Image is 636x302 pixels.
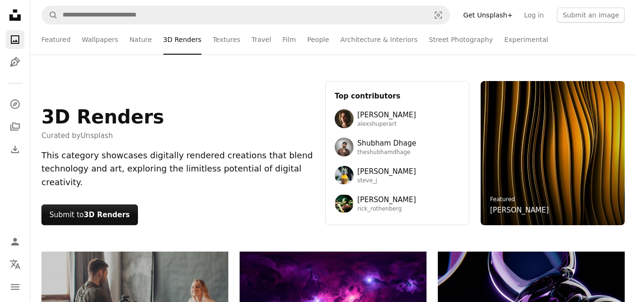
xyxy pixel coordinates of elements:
[251,24,271,55] a: Travel
[335,194,460,213] a: Avatar of user Rick Rothenberg[PERSON_NAME]rick_rothenberg
[6,117,24,136] a: Collections
[82,24,118,55] a: Wallpapers
[490,204,549,216] a: [PERSON_NAME]
[335,138,460,156] a: Avatar of user Shubham DhageShubham Dhagetheshubhamdhage
[129,24,152,55] a: Nature
[41,6,450,24] form: Find visuals sitewide
[6,278,24,296] button: Menu
[335,166,354,185] img: Avatar of user Steve Johnson
[6,255,24,274] button: Language
[41,106,164,128] h1: 3D Renders
[6,30,24,49] a: Photos
[357,121,416,128] span: alexshuperart
[357,177,416,185] span: steve_j
[357,149,416,156] span: theshubhamdhage
[41,204,138,225] button: Submit to3D Renders
[282,24,296,55] a: Film
[427,6,450,24] button: Visual search
[41,149,314,189] div: This category showcases digitally rendered creations that blend technology and art, exploring the...
[335,138,354,156] img: Avatar of user Shubham Dhage
[557,8,625,23] button: Submit an image
[42,6,58,24] button: Search Unsplash
[6,232,24,251] a: Log in / Sign up
[335,194,354,213] img: Avatar of user Rick Rothenberg
[357,205,416,213] span: rick_rothenberg
[429,24,493,55] a: Street Photography
[357,138,416,149] span: Shubham Dhage
[6,95,24,114] a: Explore
[357,109,416,121] span: [PERSON_NAME]
[357,194,416,205] span: [PERSON_NAME]
[490,196,515,203] a: Featured
[504,24,548,55] a: Experimental
[307,24,330,55] a: People
[84,211,130,219] strong: 3D Renders
[335,109,460,128] a: Avatar of user Alex Shuper[PERSON_NAME]alexshuperart
[6,53,24,72] a: Illustrations
[41,130,164,141] span: Curated by
[213,24,241,55] a: Textures
[335,109,354,128] img: Avatar of user Alex Shuper
[357,166,416,177] span: [PERSON_NAME]
[335,90,460,102] h3: Top contributors
[335,166,460,185] a: Avatar of user Steve Johnson[PERSON_NAME]steve_j
[458,8,518,23] a: Get Unsplash+
[81,131,113,140] a: Unsplash
[340,24,418,55] a: Architecture & Interiors
[518,8,549,23] a: Log in
[41,24,71,55] a: Featured
[6,140,24,159] a: Download History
